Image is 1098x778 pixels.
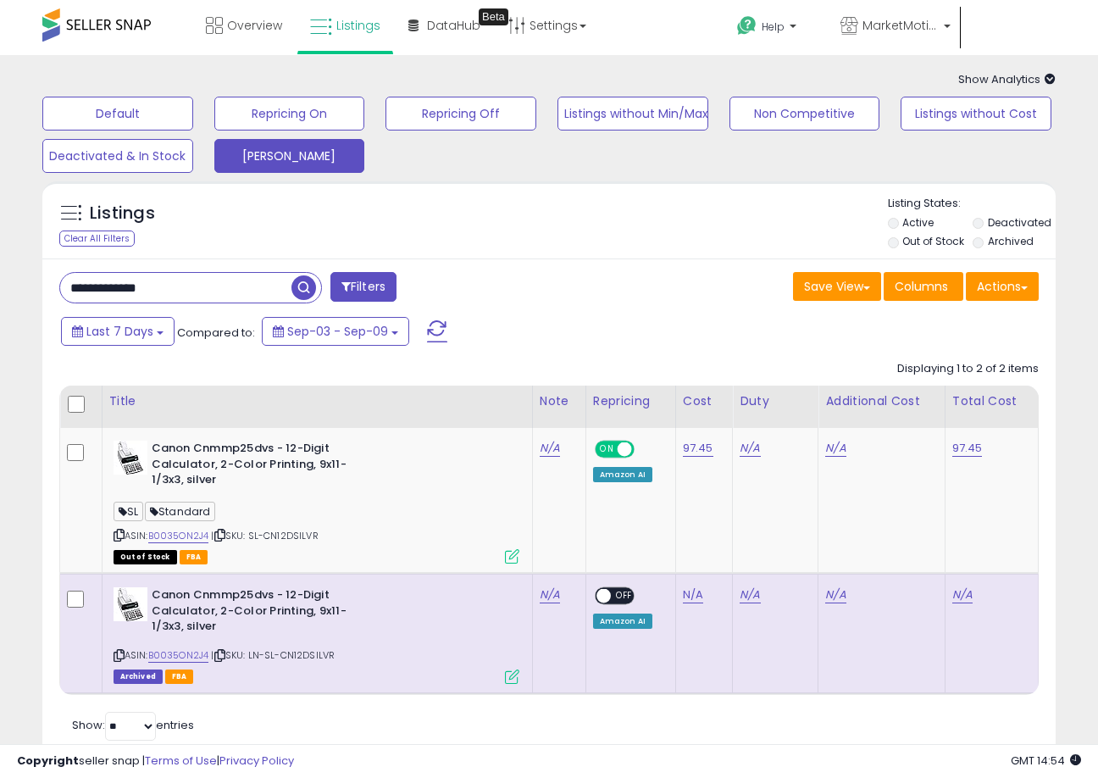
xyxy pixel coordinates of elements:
[540,392,579,410] div: Note
[42,139,193,173] button: Deactivated & In Stock
[952,586,973,603] a: N/A
[724,3,825,55] a: Help
[740,392,811,410] div: Duty
[227,17,282,34] span: Overview
[211,648,335,662] span: | SKU: LN-SL-CN12DSILVR
[152,587,358,639] b: Canon Cnmmp25dvs - 12-Digit Calculator, 2-Color Printing, 9x11-1/3x3, silver
[165,670,194,684] span: FBA
[958,71,1056,87] span: Show Analytics
[540,440,560,457] a: N/A
[385,97,536,131] button: Repricing Off
[177,325,255,341] span: Compared to:
[114,441,147,475] img: 41t+4JVJ7UL._SL40_.jpg
[888,196,1056,212] p: Listing States:
[593,392,668,410] div: Repricing
[593,467,652,482] div: Amazon AI
[214,139,365,173] button: [PERSON_NAME]
[952,392,1031,410] div: Total Cost
[736,15,757,36] i: Get Help
[287,323,388,340] span: Sep-03 - Sep-09
[59,231,135,247] div: Clear All Filters
[611,589,638,603] span: OFF
[214,97,365,131] button: Repricing On
[902,215,934,230] label: Active
[740,440,760,457] a: N/A
[952,440,983,457] a: 97.45
[262,317,409,346] button: Sep-03 - Sep-09
[762,19,785,34] span: Help
[330,272,396,302] button: Filters
[479,8,508,25] div: Tooltip anchor
[114,441,519,562] div: ASIN:
[631,442,658,457] span: OFF
[683,392,725,410] div: Cost
[729,97,880,131] button: Non Competitive
[793,272,881,301] button: Save View
[145,502,215,521] span: Standard
[148,529,209,543] a: B0035ON2J4
[114,550,177,564] span: All listings that are currently out of stock and unavailable for purchase on Amazon
[966,272,1039,301] button: Actions
[211,529,318,542] span: | SKU: SL-CN12DSILVR
[902,234,964,248] label: Out of Stock
[90,202,155,225] h5: Listings
[1011,753,1081,769] span: 2025-09-17 14:54 GMT
[593,614,652,629] div: Amazon AI
[825,586,846,603] a: N/A
[114,587,519,681] div: ASIN:
[897,361,1039,377] div: Displaying 1 to 2 of 2 items
[86,323,153,340] span: Last 7 Days
[17,753,294,770] div: seller snap | |
[114,670,163,684] span: Listings that have been deleted from Seller Central
[114,587,147,621] img: 41t+4JVJ7UL._SL40_.jpg
[145,753,217,769] a: Terms of Use
[988,215,1051,230] label: Deactivated
[17,753,79,769] strong: Copyright
[862,17,939,34] span: MarketMotions
[740,586,760,603] a: N/A
[72,717,194,733] span: Show: entries
[427,17,480,34] span: DataHub
[945,386,1038,428] th: CSV column name: cust_attr_3_Total Cost
[148,648,209,663] a: B0035ON2J4
[683,440,713,457] a: 97.45
[895,278,948,295] span: Columns
[152,441,358,492] b: Canon Cnmmp25dvs - 12-Digit Calculator, 2-Color Printing, 9x11-1/3x3, silver
[988,234,1034,248] label: Archived
[825,440,846,457] a: N/A
[180,550,208,564] span: FBA
[825,392,937,410] div: Additional Cost
[109,392,525,410] div: Title
[884,272,963,301] button: Columns
[61,317,175,346] button: Last 7 Days
[901,97,1051,131] button: Listings without Cost
[219,753,294,769] a: Privacy Policy
[596,442,618,457] span: ON
[733,386,818,428] th: CSV column name: cust_attr_1_Duty
[336,17,380,34] span: Listings
[42,97,193,131] button: Default
[557,97,708,131] button: Listings without Min/Max
[540,586,560,603] a: N/A
[683,586,703,603] a: N/A
[114,502,143,521] span: SL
